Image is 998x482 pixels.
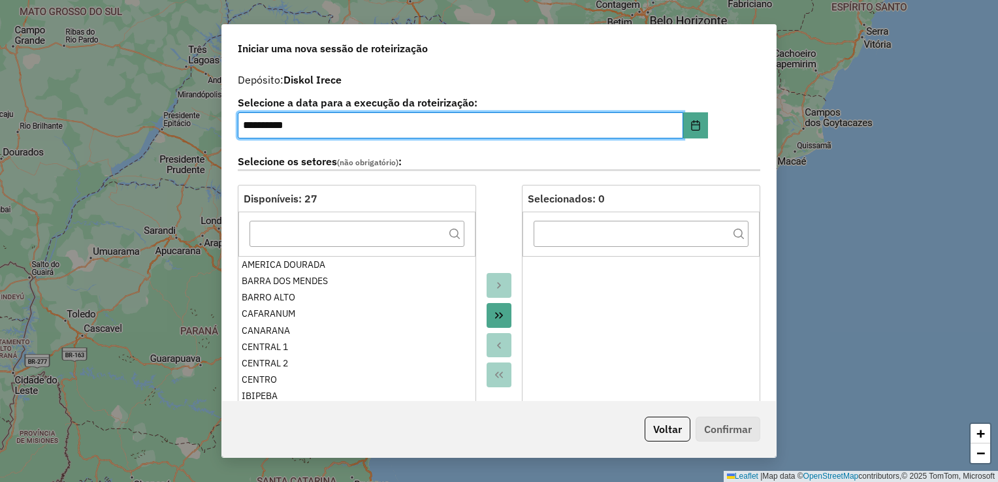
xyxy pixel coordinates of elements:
[238,95,708,110] label: Selecione a data para a execução da roteirização:
[803,472,859,481] a: OpenStreetMap
[727,472,758,481] a: Leaflet
[242,274,472,288] div: BARRA DOS MENDES
[487,303,511,328] button: Move All to Target
[244,191,470,206] div: Disponíveis: 27
[645,417,690,442] button: Voltar
[238,72,760,88] div: Depósito:
[283,73,342,86] strong: Diskol Irece
[242,389,472,403] div: IBIPEBA
[760,472,762,481] span: |
[976,425,985,442] span: +
[242,324,472,338] div: CANARANA
[238,153,760,171] label: Selecione os setores :
[242,291,472,304] div: BARRO ALTO
[242,373,472,387] div: CENTRO
[242,258,472,272] div: AMERICA DOURADA
[242,357,472,370] div: CENTRAL 2
[337,157,398,167] span: (não obrigatório)
[724,471,998,482] div: Map data © contributors,© 2025 TomTom, Microsoft
[528,191,754,206] div: Selecionados: 0
[242,340,472,354] div: CENTRAL 1
[238,40,428,56] span: Iniciar uma nova sessão de roteirização
[971,424,990,443] a: Zoom in
[976,445,985,461] span: −
[683,112,708,138] button: Choose Date
[242,307,472,321] div: CAFARANUM
[971,443,990,463] a: Zoom out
